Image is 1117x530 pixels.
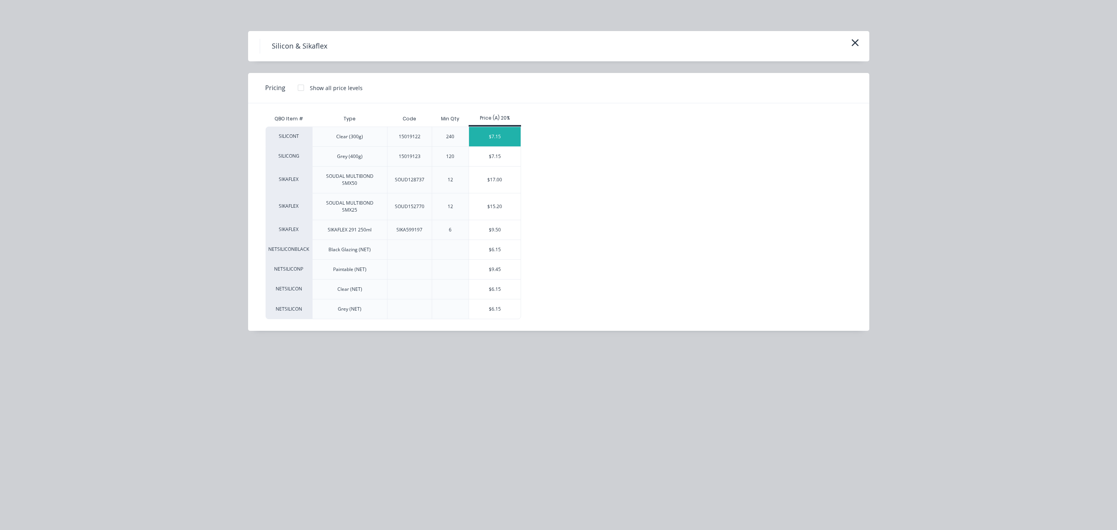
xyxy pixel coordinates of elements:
div: SIKAFLEX [266,193,312,220]
div: 12 [448,176,453,183]
div: NETSILICON [266,279,312,299]
div: 15019123 [399,153,420,160]
div: 120 [446,153,454,160]
h4: Silicon & Sikaflex [260,39,339,54]
div: Show all price levels [310,84,363,92]
div: Grey (400g) [337,153,363,160]
div: $6.15 [469,299,521,319]
div: $6.15 [469,240,521,259]
div: SILICONG [266,146,312,166]
div: Clear (300g) [336,133,363,140]
div: $6.15 [469,280,521,299]
div: SIKAFLEX [266,220,312,240]
div: $9.50 [469,220,521,240]
div: Clear (NET) [337,286,362,293]
div: QBO Item # [266,111,312,127]
div: SIKAFLEX [266,166,312,193]
div: SOUDAL MULTIBOND SMX25 [319,200,381,214]
div: Grey (NET) [338,306,361,313]
div: $17.00 [469,167,521,193]
div: SOUD152770 [395,203,424,210]
div: Type [337,109,362,129]
div: SILICONT [266,127,312,146]
div: Price (A) 20% [469,115,521,122]
div: $9.45 [469,260,521,279]
div: Min Qty [435,109,466,129]
div: SOUD128737 [395,176,424,183]
div: NETSILICON [266,299,312,319]
div: $7.15 [469,127,521,146]
div: 15019122 [399,133,420,140]
div: $15.20 [469,193,521,220]
div: SIKAFLEX 291 250ml [328,226,372,233]
div: SOUDAL MULTIBOND SMX50 [319,173,381,187]
div: 12 [448,203,453,210]
div: Code [396,109,422,129]
div: Paintable (NET) [333,266,367,273]
div: NETSILICONP [266,259,312,279]
span: Pricing [265,83,285,92]
div: $7.15 [469,147,521,166]
div: SIKA599197 [396,226,422,233]
div: NETSILICONBLACK [266,240,312,259]
div: 240 [446,133,454,140]
div: 6 [449,226,452,233]
div: Black Glazing (NET) [328,246,371,253]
